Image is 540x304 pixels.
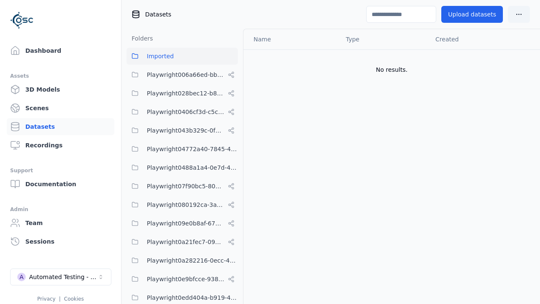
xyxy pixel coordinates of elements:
[127,196,238,213] button: Playwright080192ca-3ab8-4170-8689-2c2dffafb10d
[64,296,84,302] a: Cookies
[147,293,238,303] span: Playwright0edd404a-b919-41a7-9a8d-3e80e0159239
[7,81,114,98] a: 3D Models
[243,49,540,90] td: No results.
[127,252,238,269] button: Playwright0a282216-0ecc-4192-904d-1db5382f43aa
[147,125,224,136] span: Playwright043b329c-0fea-4eef-a1dd-c1b85d96f68d
[147,144,238,154] span: Playwright04772a40-7845-40f2-bf94-f85d29927f9d
[147,237,224,247] span: Playwright0a21fec7-093e-446e-ac90-feefe60349da
[10,204,111,214] div: Admin
[127,271,238,288] button: Playwright0e9bfcce-9385-4655-aad9-5e1830d0cbce
[147,88,224,98] span: Playwright028bec12-b853-4041-8716-f34111cdbd0b
[37,296,55,302] a: Privacy
[127,141,238,157] button: Playwright04772a40-7845-40f2-bf94-f85d29927f9d
[17,273,26,281] div: A
[10,269,111,285] button: Select a workspace
[147,70,224,80] span: Playwright006a66ed-bbfa-4b84-a6f2-8b03960da6f1
[127,103,238,120] button: Playwright0406cf3d-c5c6-4809-a891-d4d7aaf60441
[127,233,238,250] button: Playwright0a21fec7-093e-446e-ac90-feefe60349da
[145,10,171,19] span: Datasets
[127,66,238,83] button: Playwright006a66ed-bbfa-4b84-a6f2-8b03960da6f1
[339,29,429,49] th: Type
[127,48,238,65] button: Imported
[7,42,114,59] a: Dashboard
[127,122,238,139] button: Playwright043b329c-0fea-4eef-a1dd-c1b85d96f68d
[10,166,111,176] div: Support
[441,6,503,23] button: Upload datasets
[147,51,174,61] span: Imported
[7,233,114,250] a: Sessions
[7,137,114,154] a: Recordings
[147,200,224,210] span: Playwright080192ca-3ab8-4170-8689-2c2dffafb10d
[10,8,34,32] img: Logo
[29,273,97,281] div: Automated Testing - Playwright
[7,118,114,135] a: Datasets
[429,29,526,49] th: Created
[147,274,224,284] span: Playwright0e9bfcce-9385-4655-aad9-5e1830d0cbce
[243,29,339,49] th: Name
[59,296,61,302] span: |
[147,181,224,191] span: Playwright07f90bc5-80d1-4d58-862e-051c9f56b799
[127,159,238,176] button: Playwright0488a1a4-0e7d-4299-bdea-dd156cc484d6
[7,176,114,193] a: Documentation
[147,163,238,173] span: Playwright0488a1a4-0e7d-4299-bdea-dd156cc484d6
[127,215,238,232] button: Playwright09e0b8af-6797-487c-9a58-df45af994400
[7,214,114,231] a: Team
[7,100,114,117] a: Scenes
[127,85,238,102] button: Playwright028bec12-b853-4041-8716-f34111cdbd0b
[10,71,111,81] div: Assets
[147,218,224,228] span: Playwright09e0b8af-6797-487c-9a58-df45af994400
[147,107,224,117] span: Playwright0406cf3d-c5c6-4809-a891-d4d7aaf60441
[127,34,153,43] h3: Folders
[147,255,238,266] span: Playwright0a282216-0ecc-4192-904d-1db5382f43aa
[127,178,238,195] button: Playwright07f90bc5-80d1-4d58-862e-051c9f56b799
